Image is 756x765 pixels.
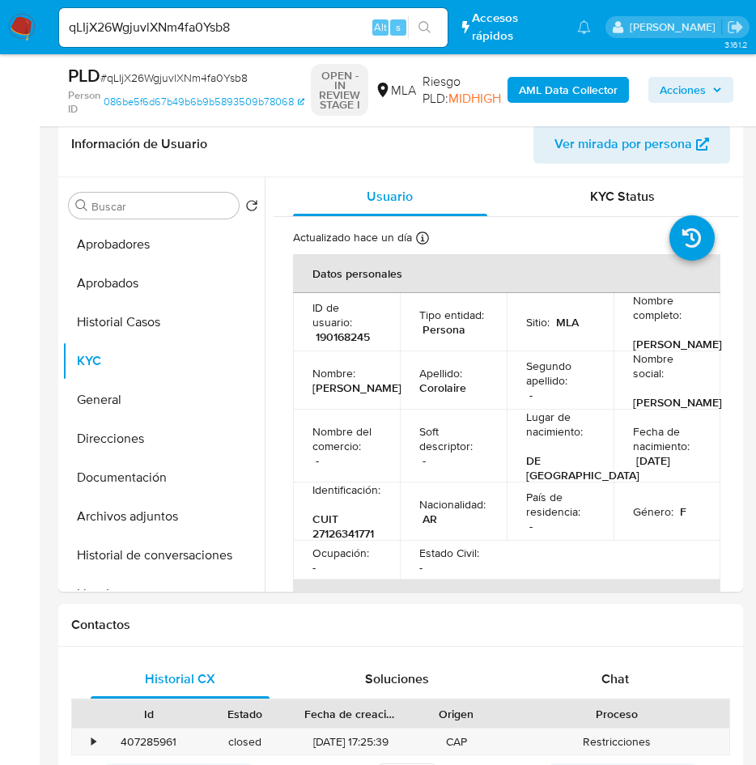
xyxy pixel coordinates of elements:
span: KYC Status [590,187,655,206]
button: Ver mirada por persona [533,125,730,164]
input: Buscar usuario o caso... [59,17,448,38]
p: Nombre del comercio : [312,424,380,453]
p: Fecha de nacimiento : [633,424,701,453]
button: Volver al orden por defecto [245,199,258,217]
input: Buscar [91,199,232,214]
b: Person ID [68,88,100,117]
button: AML Data Collector [508,77,629,103]
b: AML Data Collector [519,77,618,103]
p: Segundo apellido : [526,359,594,388]
p: DE [GEOGRAPHIC_DATA] [526,453,639,482]
span: MIDHIGH [448,89,501,108]
span: s [396,19,401,35]
button: KYC [62,342,265,380]
p: [DATE] [636,453,670,468]
p: Estado Civil : [419,546,479,560]
p: - [529,519,533,533]
span: Riesgo PLD: [423,73,501,108]
h1: Información de Usuario [71,136,207,152]
p: ID de usuario : [312,300,380,329]
th: Datos personales [293,254,720,293]
span: Acciones [660,77,706,103]
p: - [423,453,426,468]
p: Nombre completo : [633,293,701,322]
span: Chat [601,669,629,688]
p: Persona [423,322,465,337]
div: Proceso [516,706,718,722]
p: Sitio : [526,315,550,329]
div: [DATE] 17:25:39 [293,729,408,755]
p: Apellido : [419,366,462,380]
button: Documentación [62,458,265,497]
p: [PERSON_NAME] [633,395,722,410]
p: País de residencia : [526,490,594,519]
span: Usuario [367,187,413,206]
a: Salir [727,19,744,36]
div: 407285961 [100,729,197,755]
div: Origen [419,706,493,722]
a: Notificaciones [577,20,591,34]
button: Archivos adjuntos [62,497,265,536]
span: Historial CX [145,669,215,688]
button: Historial de conversaciones [62,536,265,575]
div: closed [197,729,293,755]
p: julieta.rodriguez@mercadolibre.com [630,19,721,35]
p: Género : [633,504,673,519]
p: Soft descriptor : [419,424,487,453]
p: OPEN - IN REVIEW STAGE I [311,64,368,116]
p: Nacionalidad : [419,497,486,512]
p: Corolaire [419,380,466,395]
b: PLD [68,62,100,88]
button: Aprobados [62,264,265,303]
div: Fecha de creación [304,706,397,722]
button: Direcciones [62,419,265,458]
p: Identificación : [312,482,380,497]
button: Buscar [75,199,88,212]
button: Acciones [648,77,733,103]
p: - [316,453,319,468]
span: Accesos rápidos [472,10,561,44]
p: Ocupación : [312,546,369,560]
button: search-icon [408,16,441,39]
p: Nombre : [312,366,355,380]
p: Nombre social : [633,351,701,380]
span: # qLIjX26WgjuvlXNm4fa0Ysb8 [100,70,248,86]
span: Alt [374,19,387,35]
div: CAP [408,729,504,755]
p: [PERSON_NAME] [633,337,722,351]
p: F [680,504,686,519]
div: • [91,734,96,750]
button: Aprobadores [62,225,265,264]
p: Lugar de nacimiento : [526,410,594,439]
button: Lista Interna [62,575,265,614]
th: Información de contacto [293,580,720,618]
p: - [529,388,533,402]
div: Restricciones [504,729,729,755]
p: Actualizado hace un día [293,230,412,245]
button: General [62,380,265,419]
p: 190168245 [316,329,370,344]
p: [PERSON_NAME] [312,380,401,395]
div: Estado [208,706,282,722]
button: Historial Casos [62,303,265,342]
div: MLA [375,82,416,100]
p: MLA [556,315,579,329]
span: Ver mirada por persona [554,125,692,164]
p: - [419,560,423,575]
p: - [312,560,316,575]
p: CUIT 27126341771 [312,512,374,541]
span: Soluciones [365,669,429,688]
div: Id [112,706,185,722]
h1: Contactos [71,617,730,633]
span: 3.161.2 [724,38,748,51]
p: AR [423,512,437,526]
p: Tipo entidad : [419,308,484,322]
a: 086be5f6d67b49b6b9b5893509b78068 [104,88,304,117]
